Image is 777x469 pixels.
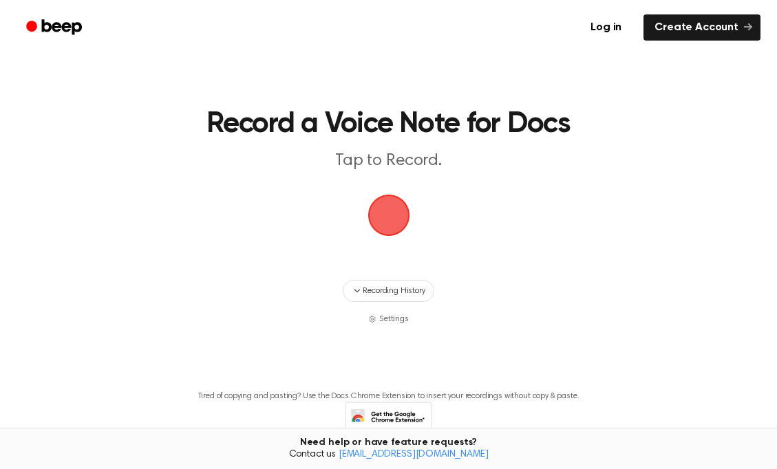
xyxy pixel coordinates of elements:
[368,313,409,325] button: Settings
[8,449,769,461] span: Contact us
[198,391,579,402] p: Tired of copying and pasting? Use the Docs Chrome Extension to insert your recordings without cop...
[149,150,628,173] p: Tap to Record.
[379,313,409,325] span: Settings
[363,285,425,297] span: Recording History
[643,14,760,41] a: Create Account
[149,110,628,139] h1: Record a Voice Note for Docs
[339,450,489,459] a: [EMAIL_ADDRESS][DOMAIN_NAME]
[17,14,94,41] a: Beep
[577,12,635,43] a: Log in
[368,195,409,236] img: Beep Logo
[343,280,434,302] button: Recording History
